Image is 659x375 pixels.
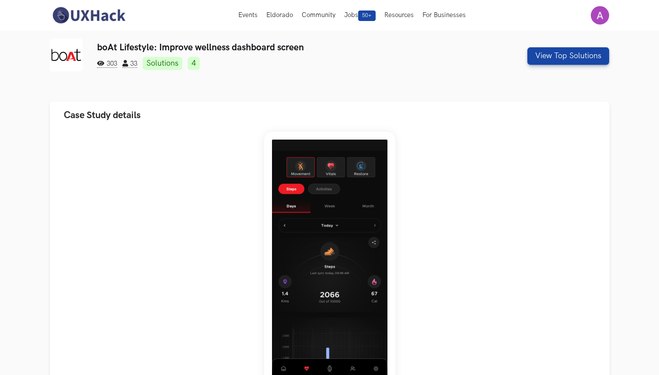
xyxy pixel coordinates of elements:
span: Case Study details [64,109,141,121]
img: Your profile pic [591,6,609,25]
span: 33 [122,60,137,68]
a: 4 [188,57,200,70]
span: 50+ [358,11,376,21]
img: UXHack-logo.png [50,6,128,25]
img: boAt Lifestyle logo [50,39,83,71]
a: Solutions [143,57,182,70]
button: Case Study details [50,102,610,129]
span: 303 [97,60,117,68]
button: View Top Solutions [527,47,609,65]
h3: boAt Lifestyle: Improve wellness dashboard screen [97,42,467,53]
